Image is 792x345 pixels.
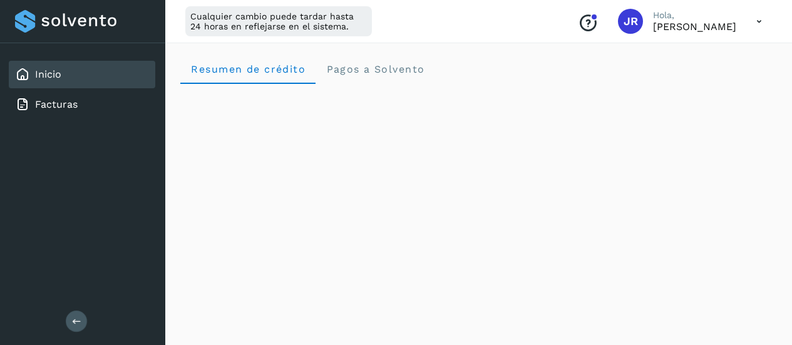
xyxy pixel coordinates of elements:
span: Resumen de crédito [190,63,306,75]
span: Pagos a Solvento [326,63,424,75]
a: Inicio [35,68,61,80]
div: Inicio [9,61,155,88]
div: Cualquier cambio puede tardar hasta 24 horas en reflejarse en el sistema. [185,6,372,36]
p: JORGE RICARDO VALDEZ [653,21,736,33]
div: Facturas [9,91,155,118]
a: Facturas [35,98,78,110]
p: Hola, [653,10,736,21]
